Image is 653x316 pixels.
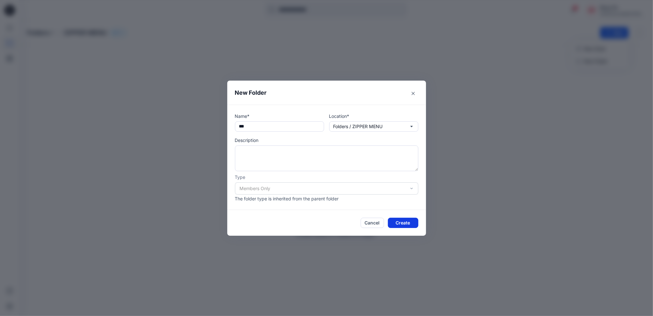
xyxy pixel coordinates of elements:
button: Folders / ZIPPER MENU [329,121,418,132]
button: Create [388,218,418,228]
p: Name* [235,113,324,119]
button: Cancel [361,218,384,228]
button: Close [408,88,418,99]
p: Folders / ZIPPER MENU [333,123,383,130]
p: Description [235,137,418,144]
header: New Folder [227,81,426,105]
p: Location* [329,113,418,119]
p: The folder type is inherited from the parent folder [235,195,418,202]
p: Type [235,174,418,180]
